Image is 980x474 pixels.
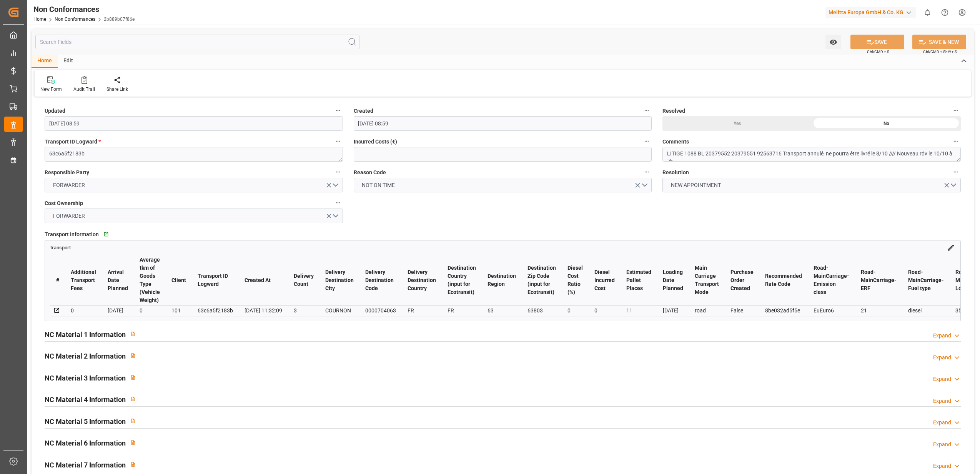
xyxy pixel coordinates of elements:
[50,255,65,305] th: #
[951,136,961,146] button: Comments
[58,55,79,68] div: Edit
[933,375,951,383] div: Expand
[662,116,812,131] div: Yes
[442,255,482,305] th: Destination Country (input for Ecotransit)
[171,306,186,315] div: 101
[765,306,802,315] div: 8be032ad5f5e
[663,306,683,315] div: [DATE]
[354,116,652,131] input: DD-MM-YYYY HH:MM
[108,306,128,315] div: [DATE]
[923,49,957,55] span: Ctrl/CMD + Shift + S
[730,306,754,315] div: False
[642,136,652,146] button: Incurred Costs (€)
[642,105,652,115] button: Created
[354,138,397,146] span: Incurred Costs (€)
[408,306,436,315] div: FR
[45,138,101,146] span: Transport ID Logward
[867,49,889,55] span: Ctrl/CMD + S
[402,255,442,305] th: Delivery Destination Country
[140,306,160,315] div: 0
[354,107,373,115] span: Created
[812,116,961,131] div: No
[45,438,126,448] h2: NC Material 6 Information
[45,416,126,427] h2: NC Material 5 Information
[933,462,951,470] div: Expand
[45,460,126,470] h2: NC Material 7 Information
[45,169,89,177] span: Responsible Party
[522,255,562,305] th: Destination Zip Code (input for Ecotransit)
[45,107,65,115] span: Updated
[912,35,966,49] button: SAVE & NEW
[166,255,192,305] th: Client
[626,306,651,315] div: 11
[808,255,855,305] th: Road-MainCarriage-Emission class
[695,306,719,315] div: road
[919,4,936,21] button: show 0 new notifications
[759,255,808,305] th: Recommended Rate Code
[126,392,140,406] button: View description
[45,209,343,223] button: open menu
[861,306,897,315] div: 21
[71,306,96,315] div: 0
[126,414,140,428] button: View description
[358,181,399,189] span: NOT ON TIME
[662,169,689,177] span: Resolution
[855,255,902,305] th: Road-MainCarriage-ERF
[45,373,126,383] h2: NC Material 3 Information
[325,306,354,315] div: COURNON
[333,167,343,177] button: Responsible Party
[45,199,83,207] span: Cost Ownership
[527,306,556,315] div: 63803
[239,255,288,305] th: Created At
[126,435,140,450] button: View description
[354,169,386,177] span: Reason Code
[482,255,522,305] th: Destination Region
[725,255,759,305] th: Purchase Order Created
[488,306,516,315] div: 63
[45,351,126,361] h2: NC Material 2 Information
[40,86,62,93] div: New Form
[49,212,89,220] span: FORWARDER
[951,167,961,177] button: Resolution
[333,105,343,115] button: Updated
[45,116,343,131] input: DD-MM-YYYY HH:MM
[662,178,961,192] button: open menu
[667,181,725,189] span: NEW APPOINTMENT
[245,306,282,315] div: [DATE] 11:32:09
[198,306,233,315] div: 63c6a5f2183b
[825,35,841,49] button: open menu
[33,17,46,22] a: Home
[126,370,140,385] button: View description
[850,35,904,49] button: SAVE
[814,306,849,315] div: EuEuro6
[448,306,476,315] div: FR
[657,255,689,305] th: Loading Date Planned
[126,457,140,472] button: View description
[825,7,916,18] div: Melitta Europa GmbH & Co. KG
[908,306,944,315] div: diesel
[45,178,343,192] button: open menu
[333,136,343,146] button: Transport ID Logward *
[35,35,359,49] input: Search Fields
[951,105,961,115] button: Resolved
[933,332,951,340] div: Expand
[32,55,58,68] div: Home
[689,255,725,305] th: Main Carriage Transport Mode
[126,348,140,363] button: View description
[365,306,396,315] div: 0000704063
[354,178,652,192] button: open menu
[642,167,652,177] button: Reason Code
[45,147,343,162] textarea: 63c6a5f2183b
[45,230,99,239] span: Transport Information
[45,394,126,405] h2: NC Material 4 Information
[933,441,951,449] div: Expand
[662,147,961,162] textarea: LITIGE 1088 BL 20379552 20379551 92563716 Transport annulé, ne pourra être livré le 8/10 //// Nou...
[567,306,583,315] div: 0
[594,306,615,315] div: 0
[662,138,689,146] span: Comments
[562,255,589,305] th: Diesel Cost Ratio (%)
[73,86,95,93] div: Audit Trail
[102,255,134,305] th: Arrival Date Planned
[294,306,314,315] div: 3
[933,397,951,405] div: Expand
